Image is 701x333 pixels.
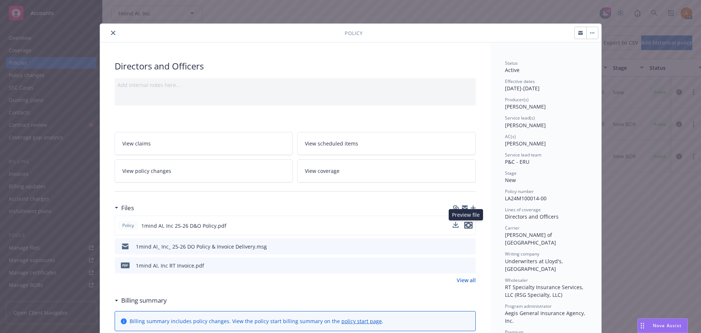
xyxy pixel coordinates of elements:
[505,140,546,147] span: [PERSON_NAME]
[505,207,541,213] span: Lines of coverage
[505,170,517,176] span: Stage
[297,159,476,182] a: View coverage
[115,60,476,72] div: Directors and Officers
[505,188,534,194] span: Policy number
[505,277,528,283] span: Wholesaler
[505,231,556,246] span: [PERSON_NAME] of [GEOGRAPHIC_DATA]
[297,132,476,155] a: View scheduled items
[653,322,682,329] span: Nova Assist
[464,222,472,230] button: preview file
[121,296,167,305] h3: Billing summary
[453,222,459,230] button: download file
[505,177,516,183] span: New
[121,262,130,268] span: pdf
[466,262,473,269] button: preview file
[505,225,520,231] span: Carrier
[637,318,688,333] button: Nova Assist
[122,167,171,175] span: View policy changes
[466,243,473,250] button: preview file
[505,303,552,309] span: Program administrator
[505,60,518,66] span: Status
[455,262,460,269] button: download file
[305,140,358,147] span: View scheduled items
[121,203,134,213] h3: Files
[455,243,460,250] button: download file
[505,115,535,121] span: Service lead(s)
[505,78,535,84] span: Effective dates
[305,167,340,175] span: View coverage
[115,203,134,213] div: Files
[118,81,473,89] div: Add internal notes here...
[505,251,539,257] span: Writing company
[115,132,293,155] a: View claims
[505,158,529,165] span: P&C - ERU
[136,262,204,269] div: 1mind AI, Inc RT Invoice.pdf
[505,78,587,92] div: [DATE] - [DATE]
[122,140,151,147] span: View claims
[121,222,135,229] span: Policy
[638,319,647,333] div: Drag to move
[130,317,383,325] div: Billing summary includes policy changes. View the policy start billing summary on the .
[141,222,226,230] span: 1mind AI, Inc 25-26 D&O Policy.pdf
[505,97,529,103] span: Producer(s)
[449,209,483,220] div: Preview file
[345,29,363,37] span: Policy
[505,310,587,324] span: Aegis General Insurance Agency, Inc.
[453,222,459,228] button: download file
[505,284,585,298] span: RT Specialty Insurance Services, LLC (RSG Specialty, LLC)
[505,195,547,202] span: LA24M100014-00
[505,103,546,110] span: [PERSON_NAME]
[505,122,546,129] span: [PERSON_NAME]
[341,318,382,325] a: policy start page
[136,243,267,250] div: 1mind AI_ Inc_ 25-26 DO Policy & Invoice Delivery.msg
[464,222,472,228] button: preview file
[115,296,167,305] div: Billing summary
[505,133,516,140] span: AC(s)
[505,67,520,73] span: Active
[505,152,541,158] span: Service lead team
[505,258,564,272] span: Underwriters at Lloyd's, [GEOGRAPHIC_DATA]
[115,159,293,182] a: View policy changes
[109,29,118,37] button: close
[505,213,559,220] span: Directors and Officers
[457,276,476,284] a: View all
